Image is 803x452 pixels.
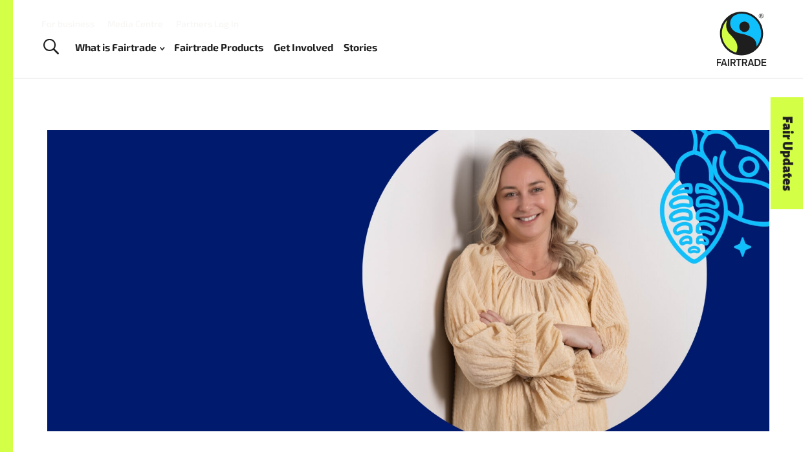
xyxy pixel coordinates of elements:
[107,18,163,29] a: Media Centre
[174,38,263,56] a: Fairtrade Products
[344,38,377,56] a: Stories
[41,18,94,29] a: For business
[717,12,767,66] img: Fairtrade Australia New Zealand logo
[176,18,239,29] a: Partners Log In
[274,38,333,56] a: Get Involved
[35,31,67,63] a: Toggle Search
[75,38,164,56] a: What is Fairtrade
